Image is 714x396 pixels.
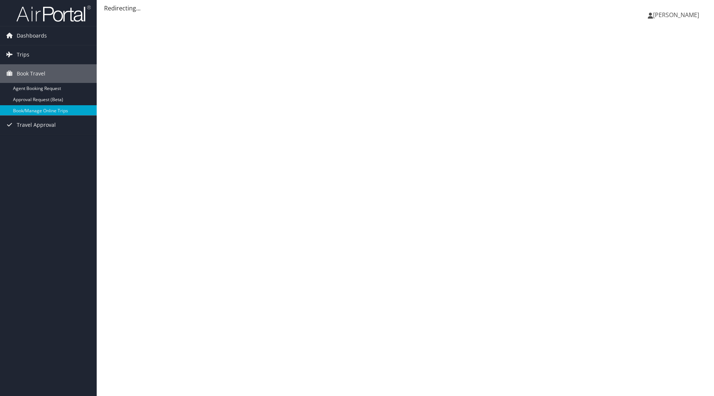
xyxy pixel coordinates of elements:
[17,64,45,83] span: Book Travel
[17,45,29,64] span: Trips
[17,26,47,45] span: Dashboards
[653,11,699,19] span: [PERSON_NAME]
[16,5,91,22] img: airportal-logo.png
[17,116,56,134] span: Travel Approval
[648,4,707,26] a: [PERSON_NAME]
[104,4,707,13] div: Redirecting...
